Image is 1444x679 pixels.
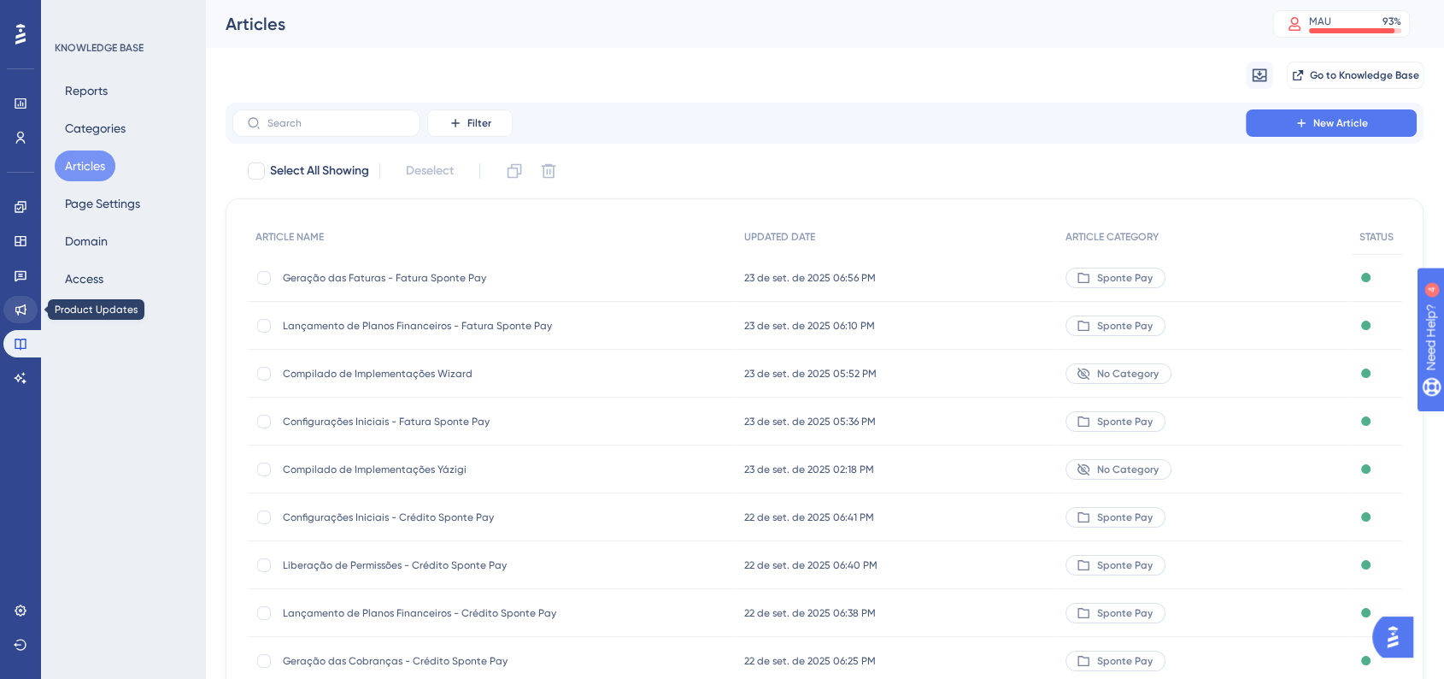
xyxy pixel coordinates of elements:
button: Filter [427,109,513,137]
span: No Category [1097,367,1159,381]
span: 23 de set. de 2025 06:10 PM [744,319,875,333]
span: No Category [1097,463,1159,476]
span: 22 de set. de 2025 06:25 PM [744,654,876,668]
span: ARTICLE CATEGORY [1065,230,1159,244]
span: Sponte Pay [1097,511,1153,524]
div: KNOWLEDGE BASE [55,41,144,55]
span: ARTICLE NAME [255,230,324,244]
span: Compilado de Implementações Wizard [283,367,556,381]
div: Articles [226,12,1230,36]
button: Go to Knowledge Base [1287,62,1423,89]
span: 23 de set. de 2025 06:56 PM [744,271,876,285]
button: Articles [55,151,115,181]
span: Deselect [406,161,454,181]
span: UPDATED DATE [744,230,815,244]
span: Sponte Pay [1097,654,1153,668]
span: 23 de set. de 2025 02:18 PM [744,463,874,476]
span: Lançamento de Planos Financeiros - Fatura Sponte Pay [283,319,556,333]
div: MAU [1309,15,1331,28]
span: Go to Knowledge Base [1310,68,1419,82]
span: 23 de set. de 2025 05:52 PM [744,367,877,381]
span: Filter [467,116,491,130]
span: Sponte Pay [1097,415,1153,428]
span: Geração das Cobranças - Crédito Sponte Pay [283,654,556,668]
span: Need Help? [40,4,107,25]
span: Configurações Iniciais - Crédito Sponte Pay [283,511,556,524]
button: New Article [1246,109,1417,137]
span: Liberação de Permissões - Crédito Sponte Pay [283,558,556,572]
button: Access [55,263,114,294]
span: 22 de set. de 2025 06:41 PM [744,511,874,524]
iframe: UserGuiding AI Assistant Launcher [1372,611,1423,663]
div: 93 % [1382,15,1401,28]
span: Sponte Pay [1097,558,1153,572]
span: New Article [1313,116,1368,130]
span: Sponte Pay [1097,606,1153,620]
span: 22 de set. de 2025 06:38 PM [744,606,876,620]
span: Sponte Pay [1097,319,1153,333]
button: Page Settings [55,188,150,219]
span: STATUS [1359,230,1394,244]
span: Geração das Faturas - Fatura Sponte Pay [283,271,556,285]
button: Categories [55,113,136,144]
button: Deselect [390,156,469,186]
span: Compilado de Implementações Yázigi [283,463,556,476]
input: Search [267,117,406,129]
span: 23 de set. de 2025 05:36 PM [744,415,876,428]
span: Sponte Pay [1097,271,1153,285]
span: Select All Showing [270,161,369,181]
button: Domain [55,226,118,257]
button: Reports [55,75,118,106]
span: Configurações Iniciais - Fatura Sponte Pay [283,415,556,428]
div: 4 [119,9,124,22]
span: Lançamento de Planos Financeiros - Crédito Sponte Pay [283,606,556,620]
span: 22 de set. de 2025 06:40 PM [744,558,878,572]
